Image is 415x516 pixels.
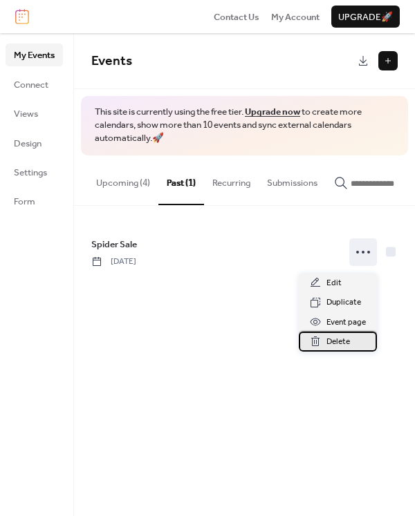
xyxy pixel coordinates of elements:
[91,237,137,252] a: Spider Sale
[14,78,48,92] span: Connect
[204,155,259,204] button: Recurring
[6,132,63,154] a: Design
[214,10,259,23] a: Contact Us
[158,155,204,205] button: Past (1)
[14,137,41,151] span: Design
[6,102,63,124] a: Views
[245,103,300,121] a: Upgrade now
[91,48,132,74] span: Events
[6,161,63,183] a: Settings
[91,256,136,268] span: [DATE]
[6,73,63,95] a: Connect
[326,276,342,290] span: Edit
[326,335,350,349] span: Delete
[326,316,366,329] span: Event page
[326,296,361,309] span: Duplicate
[14,48,55,62] span: My Events
[6,190,63,212] a: Form
[6,44,63,66] a: My Events
[14,107,38,121] span: Views
[271,10,320,23] a: My Account
[14,195,35,209] span: Form
[331,6,400,28] button: Upgrade🚀
[91,238,137,251] span: Spider Sale
[95,106,394,145] span: This site is currently using the free tier. to create more calendars, show more than 10 events an...
[15,9,29,24] img: logo
[14,166,47,180] span: Settings
[259,155,326,204] button: Submissions
[88,155,158,204] button: Upcoming (4)
[338,10,393,24] span: Upgrade 🚀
